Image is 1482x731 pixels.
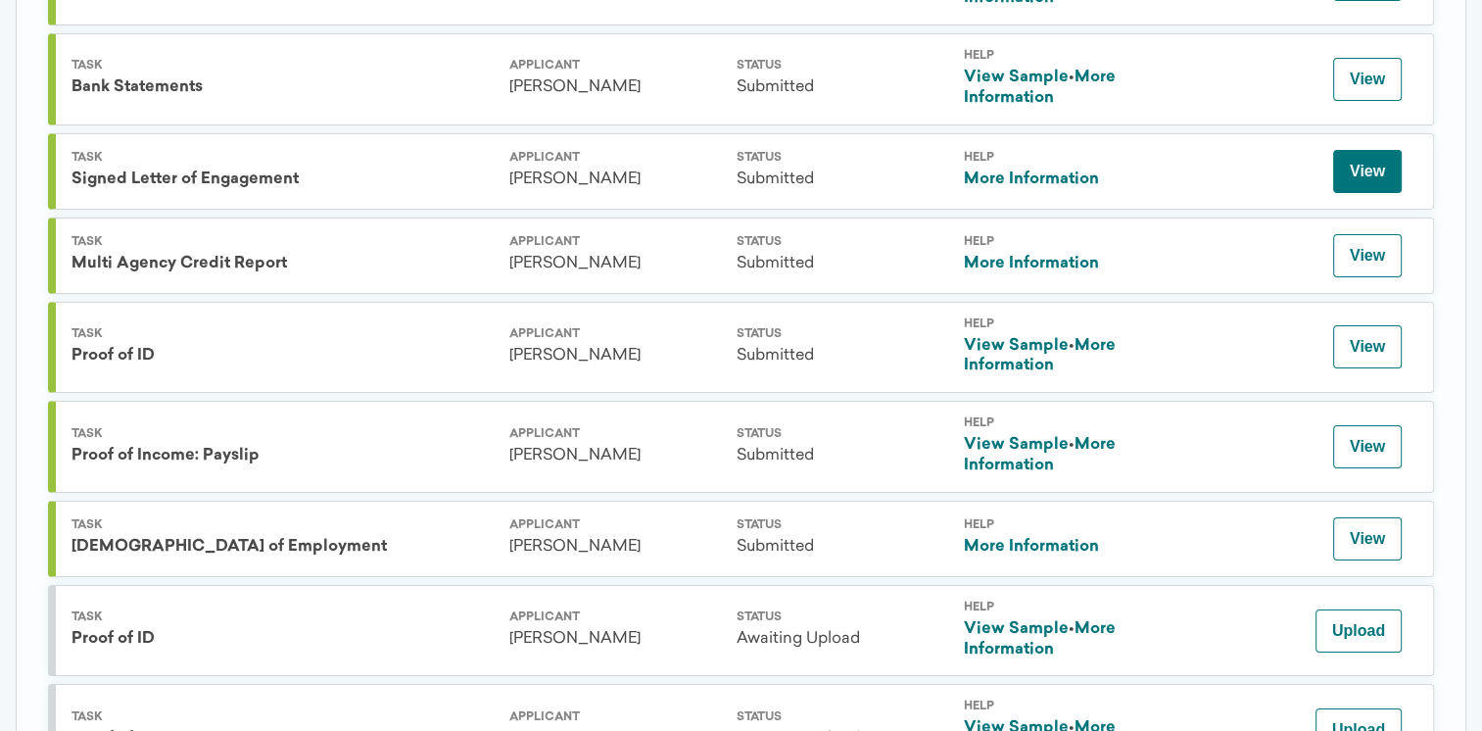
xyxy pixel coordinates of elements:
[509,519,721,531] div: Applicant
[964,437,1069,453] a: View Sample
[72,236,494,248] div: Task
[737,428,948,440] div: Status
[964,602,1175,613] div: Help
[509,537,721,558] div: [PERSON_NAME]
[964,68,1175,109] div: •
[509,254,721,274] div: [PERSON_NAME]
[509,77,721,98] div: [PERSON_NAME]
[1333,58,1402,101] button: View
[964,435,1175,476] div: •
[964,70,1069,85] a: View Sample
[72,611,494,623] div: Task
[509,60,721,72] div: Applicant
[72,328,494,340] div: Task
[72,446,494,466] div: Proof of Income: Payslip
[737,77,948,98] div: Submitted
[1315,609,1402,653] button: Upload
[72,60,494,72] div: Task
[964,539,1099,555] a: More Information
[1333,150,1402,193] button: View
[72,346,494,366] div: Proof of ID
[72,170,494,190] div: Signed Letter of Engagement
[737,537,948,558] div: Submitted
[737,236,948,248] div: Status
[509,629,721,650] div: [PERSON_NAME]
[509,611,721,623] div: Applicant
[737,152,948,164] div: Status
[1333,234,1402,277] button: View
[72,629,494,650] div: Proof of ID
[964,417,1175,429] div: Help
[737,611,948,623] div: Status
[737,519,948,531] div: Status
[964,621,1116,658] a: More Information
[737,346,948,366] div: Submitted
[1333,425,1402,468] button: View
[964,70,1116,106] a: More Information
[737,328,948,340] div: Status
[964,336,1175,377] div: •
[964,519,1175,531] div: Help
[737,170,948,190] div: Submitted
[72,711,494,723] div: Task
[509,428,721,440] div: Applicant
[964,236,1175,248] div: Help
[737,711,948,723] div: Status
[509,711,721,723] div: Applicant
[72,428,494,440] div: Task
[964,152,1175,164] div: Help
[964,437,1116,473] a: More Information
[964,256,1099,271] a: More Information
[509,152,721,164] div: Applicant
[509,346,721,366] div: [PERSON_NAME]
[72,77,494,98] div: Bank Statements
[509,236,721,248] div: Applicant
[964,701,1175,712] div: Help
[509,328,721,340] div: Applicant
[737,446,948,466] div: Submitted
[72,254,494,274] div: Multi Agency Credit Report
[964,318,1175,330] div: Help
[72,519,494,531] div: Task
[964,621,1069,637] a: View Sample
[964,619,1175,660] div: •
[964,338,1069,354] a: View Sample
[1333,517,1402,560] button: View
[72,537,494,558] div: [DEMOGRAPHIC_DATA] of Employment
[737,629,948,650] div: Awaiting Upload
[1333,325,1402,368] button: View
[964,50,1175,62] div: Help
[509,446,721,466] div: [PERSON_NAME]
[509,170,721,190] div: [PERSON_NAME]
[72,152,494,164] div: Task
[737,60,948,72] div: Status
[964,171,1099,187] a: More Information
[737,254,948,274] div: Submitted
